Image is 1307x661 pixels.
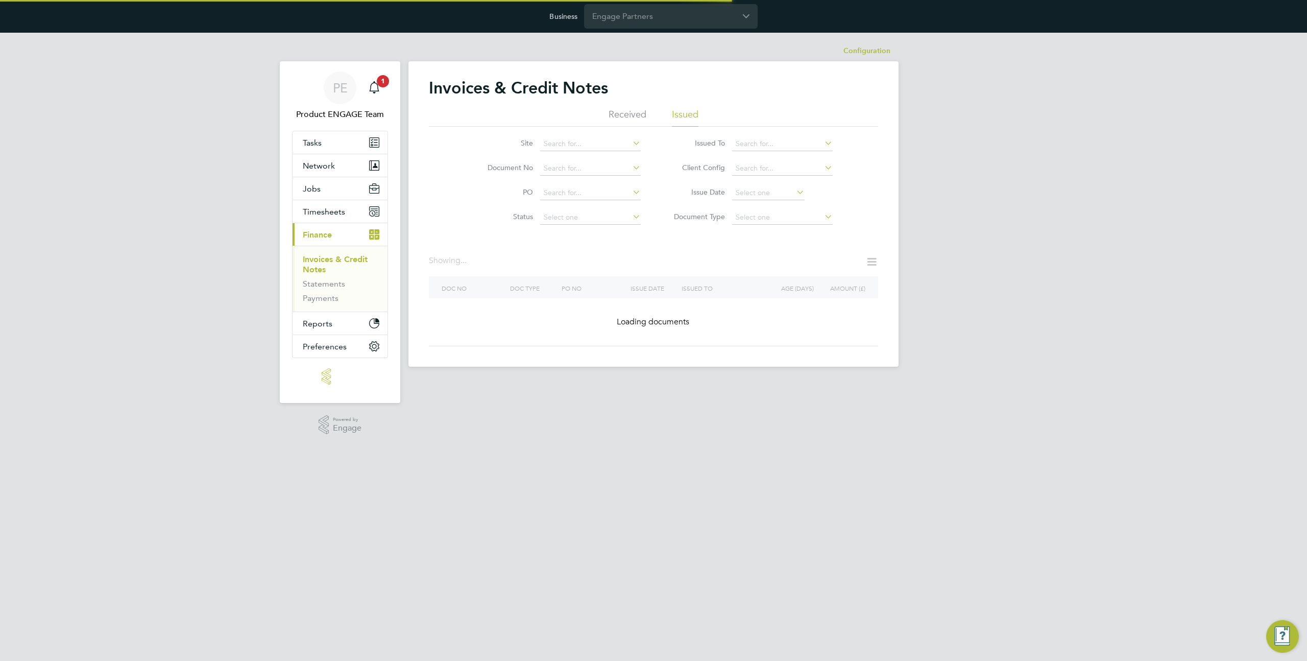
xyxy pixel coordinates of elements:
label: Issued To [666,138,725,148]
input: Search for... [732,137,833,151]
nav: Main navigation [280,61,400,403]
label: Status [474,212,533,221]
span: Timesheets [303,207,345,217]
img: engage-logo-retina.png [322,368,358,385]
div: Finance [293,246,388,312]
input: Select one [732,186,805,200]
a: Tasks [293,131,388,154]
a: 1 [364,72,384,104]
span: Powered by [333,415,361,424]
input: Search for... [540,161,641,176]
a: PEProduct ENGAGE Team [292,72,388,121]
h2: Invoices & Credit Notes [429,78,608,98]
button: Timesheets [293,200,388,223]
span: Engage [333,424,361,433]
label: Business [549,12,577,21]
button: Reports [293,312,388,335]
a: Payments [303,293,338,303]
label: PO [474,187,533,197]
label: Site [474,138,533,148]
label: Issue Date [666,187,725,197]
span: Network [303,161,335,171]
button: Finance [293,223,388,246]
label: Document No [474,163,533,172]
li: Issued [672,108,698,127]
input: Search for... [540,137,641,151]
button: Preferences [293,335,388,358]
li: Configuration [843,41,890,61]
a: Go to home page [292,368,388,385]
a: Invoices & Credit Notes [303,254,368,274]
button: Network [293,154,388,177]
span: ... [461,255,467,266]
span: Product ENGAGE Team [292,108,388,121]
input: Search for... [540,186,641,200]
span: Reports [303,319,332,328]
input: Search for... [732,161,833,176]
span: Tasks [303,138,322,148]
span: Jobs [303,184,321,194]
label: Document Type [666,212,725,221]
div: Showing [429,255,469,266]
span: PE [333,81,348,95]
button: Engage Resource Center [1266,620,1299,653]
a: Statements [303,279,345,289]
span: 1 [377,75,389,87]
a: Powered byEngage [319,415,362,435]
span: Finance [303,230,332,240]
input: Select one [732,210,833,225]
input: Select one [540,210,641,225]
label: Client Config [666,163,725,172]
span: Preferences [303,342,347,351]
li: Received [609,108,646,127]
button: Jobs [293,177,388,200]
